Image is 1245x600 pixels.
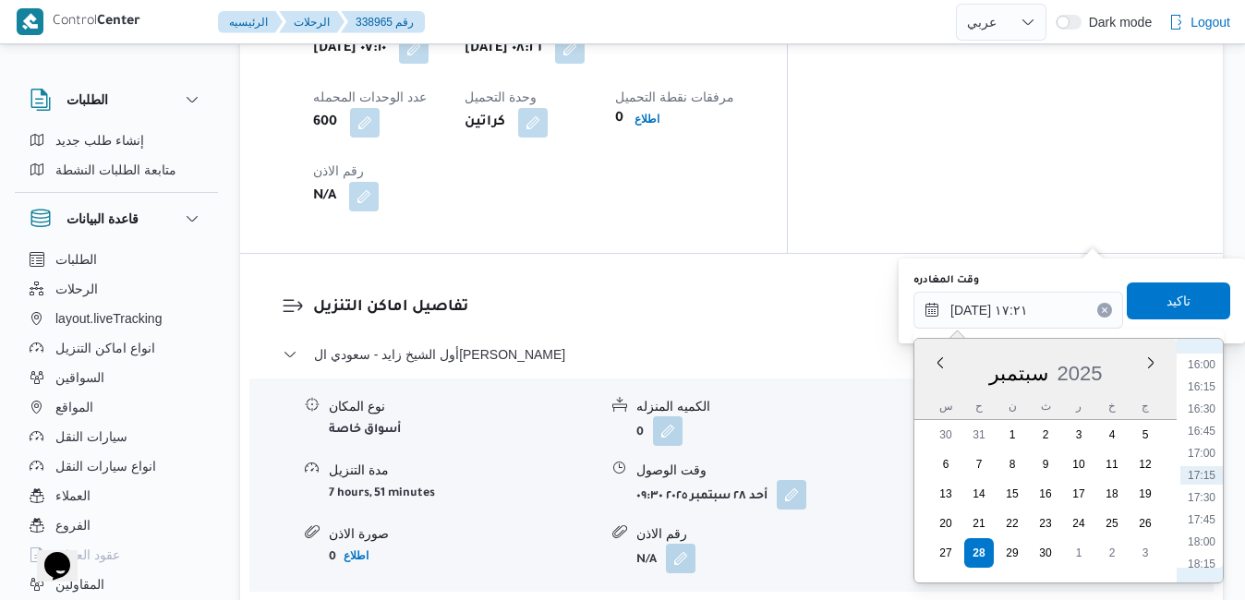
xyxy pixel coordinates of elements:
[1064,479,1094,509] div: day-17
[55,426,127,448] span: سيارات النقل
[1097,538,1127,568] div: day-2
[313,186,336,208] b: N/A
[22,363,211,392] button: السواقين
[933,355,948,370] button: Previous Month
[964,420,994,450] div: day-31
[18,526,78,582] iframe: chat widget
[313,38,386,60] b: [DATE] ٠٧:١٠
[313,112,337,134] b: 600
[15,126,218,192] div: الطلبات
[636,554,657,567] b: N/A
[22,422,211,451] button: سيارات النقل
[1031,420,1060,450] div: day-2
[636,426,644,439] b: 0
[1180,400,1223,418] li: 16:30
[1082,15,1152,30] span: Dark mode
[17,8,43,35] img: X8yXhbKr1z7QwAAAABJRU5ErkJggg==
[66,89,108,111] h3: الطلبات
[1180,466,1223,485] li: 17:15
[1180,355,1223,374] li: 16:00
[329,487,435,500] b: 7 hours, 51 minutes
[55,129,144,151] span: إنشاء طلب جديد
[1031,450,1060,479] div: day-9
[30,89,203,111] button: الطلبات
[313,295,1181,320] h3: تفاصيل اماكن التنزيل
[964,450,994,479] div: day-7
[931,538,961,568] div: day-27
[22,540,211,570] button: عقود العملاء
[988,361,1049,386] div: Button. Open the month selector. سبتمبر is currently selected.
[22,155,211,185] button: متابعة الطلبات النشطة
[964,479,994,509] div: day-14
[22,304,211,333] button: layout.liveTracking
[336,545,376,567] button: اطلاع
[22,245,211,274] button: الطلبات
[55,514,91,536] span: الفروع
[329,424,401,437] b: أسواق خاصة
[636,461,905,480] div: وقت الوصول
[1191,11,1230,33] span: Logout
[22,481,211,510] button: العملاء
[1031,509,1060,538] div: day-23
[1097,450,1127,479] div: day-11
[55,544,120,566] span: عقود العملاء
[22,451,211,481] button: انواع سيارات النقل
[1097,479,1127,509] div: day-18
[1127,282,1230,319] button: تاكيد
[1057,361,1104,386] div: Button. Open the year selector. 2025 is currently selected.
[55,159,176,181] span: متابعة الطلبات النشطة
[1180,422,1223,440] li: 16:45
[1161,4,1238,41] button: Logout
[1180,444,1223,462] li: 17:00
[913,292,1123,329] input: Press the down key to enter a popover containing a calendar. Press the escape key to close the po...
[931,479,961,509] div: day-13
[1031,479,1060,509] div: day-16
[66,208,139,230] h3: قاعدة البيانات
[465,90,537,104] span: وحدة التحميل
[313,163,364,178] span: رقم الاذن
[55,307,162,330] span: layout.liveTracking
[465,38,542,60] b: [DATE] ٠٨:٢٦
[627,108,667,130] button: اطلاع
[55,573,104,595] span: المقاولين
[55,366,104,389] span: السواقين
[964,509,994,538] div: day-21
[636,524,905,544] div: رقم الاذن
[1180,378,1223,396] li: 16:15
[636,490,768,503] b: أحد ٢٨ سبتمبر ٢٠٢٥ ٠٩:٣٠
[249,378,1214,592] div: أول الشيخ زايد - سعودي ال[PERSON_NAME]
[636,397,905,416] div: الكميه المنزله
[997,450,1027,479] div: day-8
[22,333,211,363] button: انواع اماكن التنزيل
[615,108,623,130] b: 0
[341,11,425,33] button: 338965 رقم
[997,538,1027,568] div: day-29
[997,479,1027,509] div: day-15
[22,570,211,599] button: المقاولين
[55,337,155,359] span: انواع اماكن التنزيل
[964,393,994,419] div: ح
[1180,510,1223,529] li: 17:45
[22,392,211,422] button: المواقع
[635,113,659,126] b: اطلاع
[1064,538,1094,568] div: day-1
[615,90,734,104] span: مرفقات نقطة التحميل
[1180,533,1223,551] li: 18:00
[1058,362,1103,385] span: 2025
[329,397,598,416] div: نوع المكان
[465,112,505,134] b: كراتين
[989,362,1048,385] span: سبتمبر
[1130,393,1160,419] div: ج
[1097,303,1112,318] button: Clear input
[22,126,211,155] button: إنشاء طلب جديد
[1180,555,1223,573] li: 18:15
[929,420,1162,568] div: month-٢٠٢٥-٠٩
[1130,450,1160,479] div: day-12
[997,509,1027,538] div: day-22
[1064,393,1094,419] div: ر
[931,450,961,479] div: day-6
[344,549,369,562] b: اطلاع
[55,248,97,270] span: الطلبات
[55,455,156,477] span: انواع سيارات النقل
